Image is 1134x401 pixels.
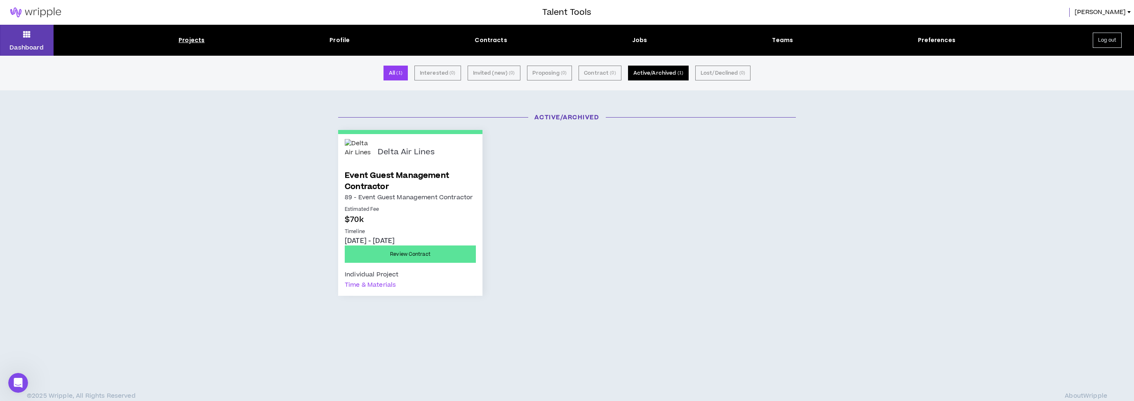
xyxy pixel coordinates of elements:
p: Timeline [345,228,476,236]
div: Individual Project [345,269,399,280]
small: ( 1 ) [396,69,402,77]
p: [DATE] - [DATE] [345,236,476,245]
small: ( 0 ) [449,69,455,77]
small: ( 0 ) [739,69,745,77]
small: ( 0 ) [509,69,515,77]
p: Dashboard [9,43,44,52]
button: All (1) [383,66,408,80]
h3: Active/Archived [332,113,802,122]
a: Event Guest Management Contractor [345,170,476,192]
p: Estimated Fee [345,206,476,213]
p: Delta Air Lines [378,148,435,157]
button: Log out [1093,33,1122,48]
iframe: Intercom live chat [8,373,28,393]
button: Proposing (0) [527,66,572,80]
div: Contracts [475,36,507,45]
button: Invited (new) (0) [468,66,520,80]
small: ( 0 ) [561,69,567,77]
span: [PERSON_NAME] [1075,8,1126,17]
button: Contract (0) [579,66,621,80]
p: $70k [345,214,476,225]
button: Lost/Declined (0) [695,66,751,80]
small: ( 1 ) [678,69,683,77]
small: ( 0 ) [610,69,616,77]
button: Active/Archived (1) [628,66,689,80]
div: Time & Materials [345,280,396,290]
a: AboutWripple [1065,393,1107,399]
p: © 2025 Wripple , All Rights Reserved [27,393,136,399]
img: Delta Air Lines [345,139,372,166]
div: Profile [329,36,350,45]
div: Preferences [918,36,955,45]
button: Interested (0) [414,66,461,80]
h3: Talent Tools [542,6,591,19]
div: Jobs [632,36,647,45]
p: 89 - Event Guest Management Contractor [345,192,476,203]
div: Teams [772,36,793,45]
a: Review Contract [345,245,476,263]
